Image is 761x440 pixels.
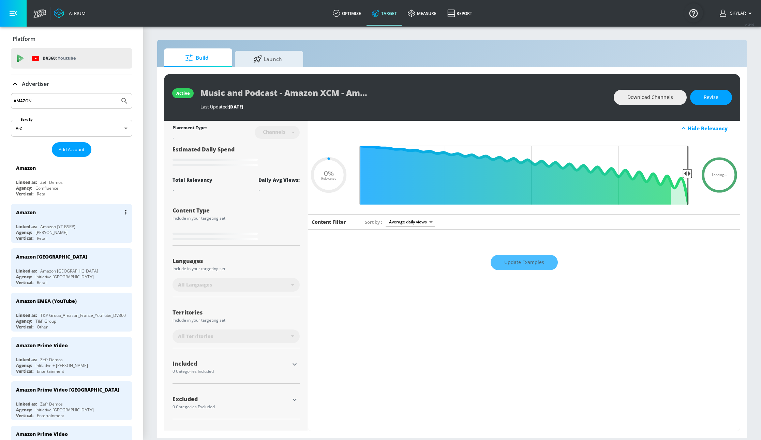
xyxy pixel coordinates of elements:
div: All Territories [173,329,300,343]
label: Sort By [19,117,34,122]
a: Atrium [54,8,86,18]
div: Agency: [16,274,32,280]
div: Agency: [16,230,32,235]
div: A-Z [11,120,132,137]
span: [DATE] [229,104,243,110]
div: Linked as: [16,401,37,407]
div: T&P Group [35,318,56,324]
div: Amazon EMEA (YouTube)Linked as:T&P Group_Amazon_France_YouTube_DV360Agency:T&P GroupVertical:Other [11,293,132,332]
a: optimize [327,1,367,26]
div: Include in your targeting set [173,216,300,220]
button: Skylar [720,9,754,17]
div: Amazon Prime Video [16,342,68,349]
div: Hide Relevancy [688,125,736,132]
div: Amazon Prime Video [GEOGRAPHIC_DATA]Linked as:Zefr DemosAgency:Initiative [GEOGRAPHIC_DATA]Vertic... [11,381,132,420]
div: Zefr Demos [40,401,63,407]
button: Revise [690,90,732,105]
div: Vertical: [16,413,33,419]
p: Youtube [58,55,76,62]
div: Linked as: [16,268,37,274]
div: AmazonLinked as:Zefr DemosAgency:ComfluenceVertical:Retail [11,160,132,199]
span: 0% [324,170,334,177]
div: Initiative [GEOGRAPHIC_DATA] [35,274,94,280]
a: measure [402,1,442,26]
div: Linked as: [16,224,37,230]
div: Daily Avg Views: [258,177,300,183]
div: Vertical: [16,191,33,197]
div: Include in your targeting set [173,318,300,322]
div: Atrium [66,10,86,16]
div: Total Relevancy [173,177,212,183]
div: Amazon [GEOGRAPHIC_DATA]Linked as:Amazon [GEOGRAPHIC_DATA]Agency:Initiative [GEOGRAPHIC_DATA]Vert... [11,248,132,287]
div: Territories [173,310,300,315]
div: Content Type [173,208,300,213]
div: Amazon [GEOGRAPHIC_DATA] [40,268,98,274]
div: All Languages [173,278,300,292]
span: Estimated Daily Spend [173,146,235,153]
div: Agency: [16,363,32,368]
div: Comfluence [35,185,58,191]
div: Agency: [16,185,32,191]
span: Revise [704,93,718,102]
div: Average daily views [386,217,435,226]
div: Other [37,324,48,330]
span: Sort by [365,219,382,225]
div: Hide Relevancy [308,121,740,136]
div: Retail [37,280,47,285]
div: Vertical: [16,235,33,241]
div: Amazon [16,209,36,216]
div: 0 Categories Excluded [173,405,289,409]
div: Initiative + [PERSON_NAME] [35,363,88,368]
div: Initiative [GEOGRAPHIC_DATA] [35,407,94,413]
button: Open Resource Center [684,3,703,23]
span: Build [171,50,223,66]
h6: Content Filter [312,219,346,225]
span: All Languages [178,281,212,288]
div: Vertical: [16,280,33,285]
div: Zefr Demos [40,357,63,363]
div: Last Updated: [200,104,607,110]
div: Excluded [173,396,289,402]
div: Placement Type: [173,125,207,132]
div: Channels [259,129,289,135]
span: Download Channels [627,93,673,102]
div: Zefr Demos [40,179,63,185]
span: v 4.24.0 [745,23,754,26]
div: active [176,90,190,96]
div: 0 Categories Included [173,369,289,373]
div: Amazon [16,165,36,171]
p: Advertiser [22,80,49,88]
div: AmazonLinked as:Amazon (YT BSRP)Agency:[PERSON_NAME]Vertical:Retail [11,204,132,243]
div: Amazon Prime Video [GEOGRAPHIC_DATA] [16,386,119,393]
span: Loading... [712,174,727,177]
div: Linked as: [16,312,37,318]
input: Final Threshold [356,146,692,205]
span: Relevance [321,177,336,180]
div: Platform [11,29,132,48]
p: Platform [13,35,35,43]
div: [PERSON_NAME] [35,230,68,235]
a: Target [367,1,402,26]
div: Amazon Prime VideoLinked as:Zefr DemosAgency:Initiative + [PERSON_NAME]Vertical:Entertainment [11,337,132,376]
span: All Territories [178,333,213,340]
div: Amazon Prime Video [16,431,68,437]
button: Submit Search [117,93,132,108]
div: DV360: Youtube [11,48,132,69]
div: Advertiser [11,74,132,93]
button: Download Channels [614,90,687,105]
div: Agency: [16,407,32,413]
div: Languages [173,258,300,264]
div: Agency: [16,318,32,324]
div: Amazon [GEOGRAPHIC_DATA] [16,253,87,260]
div: Entertainment [37,368,64,374]
div: Entertainment [37,413,64,419]
div: Vertical: [16,368,33,374]
div: Include in your targeting set [173,267,300,271]
p: DV360: [43,55,76,62]
span: login as: skylar.britton@zefr.com [727,11,746,16]
div: Amazon (YT BSRP) [40,224,75,230]
div: Amazon EMEA (YouTube) [16,298,77,304]
a: Report [442,1,478,26]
